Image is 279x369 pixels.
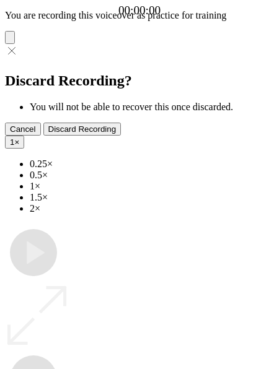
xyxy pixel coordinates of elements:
li: 1× [30,181,274,192]
li: 1.5× [30,192,274,203]
li: 2× [30,203,274,214]
li: 0.5× [30,170,274,181]
button: 1× [5,136,24,149]
li: 0.25× [30,158,274,170]
span: 1 [10,137,14,147]
button: Cancel [5,123,41,136]
p: You are recording this voiceover as practice for training [5,10,274,21]
li: You will not be able to recover this once discarded. [30,102,274,113]
a: 00:00:00 [118,4,161,17]
button: Discard Recording [43,123,122,136]
h2: Discard Recording? [5,72,274,89]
